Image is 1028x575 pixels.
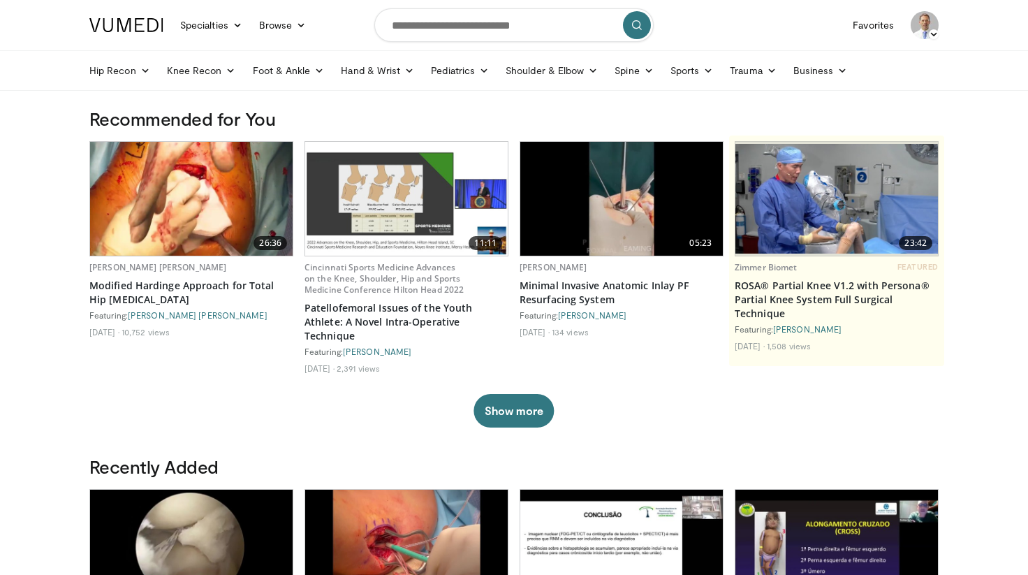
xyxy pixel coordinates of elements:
[785,57,856,85] a: Business
[304,301,508,343] a: Patellofemoral Issues of the Youth Athlete: A Novel Intra-Operative Technique
[735,142,938,256] a: 23:42
[128,310,267,320] a: [PERSON_NAME] [PERSON_NAME]
[89,326,119,337] li: [DATE]
[662,57,722,85] a: Sports
[897,262,939,272] span: FEATURED
[767,340,811,351] li: 1,508 views
[911,11,939,39] img: Avatar
[244,57,333,85] a: Foot & Ankle
[520,261,587,273] a: [PERSON_NAME]
[89,261,226,273] a: [PERSON_NAME] [PERSON_NAME]
[89,310,293,321] div: Featuring:
[552,326,589,337] li: 134 views
[251,11,315,39] a: Browse
[684,236,717,250] span: 05:23
[735,340,765,351] li: [DATE]
[254,236,287,250] span: 26:36
[337,363,380,374] li: 2,391 views
[81,57,159,85] a: Hip Recon
[735,279,939,321] a: ROSA® Partial Knee V1.2 with Persona® Partial Knee System Full Surgical Technique
[172,11,251,39] a: Specialties
[735,261,798,273] a: Zimmer Biomet
[520,279,724,307] a: Minimal Invasive Anatomic Inlay PF Resurfacing System
[89,279,293,307] a: Modified Hardinge Approach for Total Hip [MEDICAL_DATA]
[773,324,842,334] a: [PERSON_NAME]
[735,323,939,335] div: Featuring:
[89,108,939,130] h3: Recommended for You
[844,11,902,39] a: Favorites
[606,57,661,85] a: Spine
[343,347,411,356] a: [PERSON_NAME]
[89,456,939,478] h3: Recently Added
[520,326,550,337] li: [DATE]
[423,57,497,85] a: Pediatrics
[89,18,163,32] img: VuMedi Logo
[332,57,423,85] a: Hand & Wrist
[305,142,508,256] img: a9b646ba-d689-488b-bd41-e846691eb7dd.620x360_q85_upscale.jpg
[558,310,626,320] a: [PERSON_NAME]
[469,236,502,250] span: 11:11
[497,57,606,85] a: Shoulder & Elbow
[90,142,293,256] a: 26:36
[520,310,724,321] div: Featuring:
[520,142,723,256] a: 05:23
[473,394,554,428] button: Show more
[122,326,170,337] li: 10,752 views
[721,57,785,85] a: Trauma
[735,144,938,254] img: 99b1778f-d2b2-419a-8659-7269f4b428ba.620x360_q85_upscale.jpg
[90,142,293,256] img: e4f4e4a0-26bd-4e35-9fbb-bdfac94fc0d8.620x360_q85_upscale.jpg
[304,261,464,296] a: Cincinnati Sports Medicine Advances on the Knee, Shoulder, Hip and Sports Medicine Conference Hil...
[374,8,654,42] input: Search topics, interventions
[304,363,335,374] li: [DATE]
[899,236,932,250] span: 23:42
[159,57,244,85] a: Knee Recon
[304,346,508,357] div: Featuring:
[305,142,508,256] a: 11:11
[520,142,723,256] img: 64622d6b-5cbe-4993-b9b1-17727a075908.620x360_q85_upscale.jpg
